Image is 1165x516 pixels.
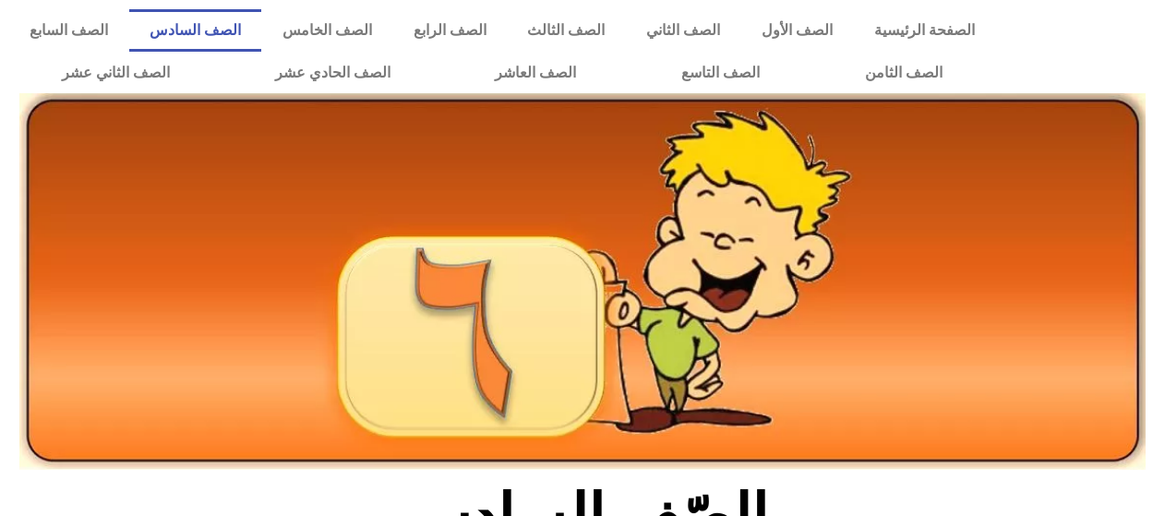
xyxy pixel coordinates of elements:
[443,52,630,94] a: الصف العاشر
[9,52,222,94] a: الصف الثاني عشر
[222,52,443,94] a: الصف الحادي عشر
[507,9,626,52] a: الصف الثالث
[853,9,995,52] a: الصفحة الرئيسية
[261,9,392,52] a: الصف الخامس
[392,9,507,52] a: الصف الرابع
[129,9,262,52] a: الصف السادس
[626,9,741,52] a: الصف الثاني
[9,9,129,52] a: الصف السابع
[629,52,812,94] a: الصف التاسع
[740,9,853,52] a: الصف الأول
[812,52,995,94] a: الصف الثامن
